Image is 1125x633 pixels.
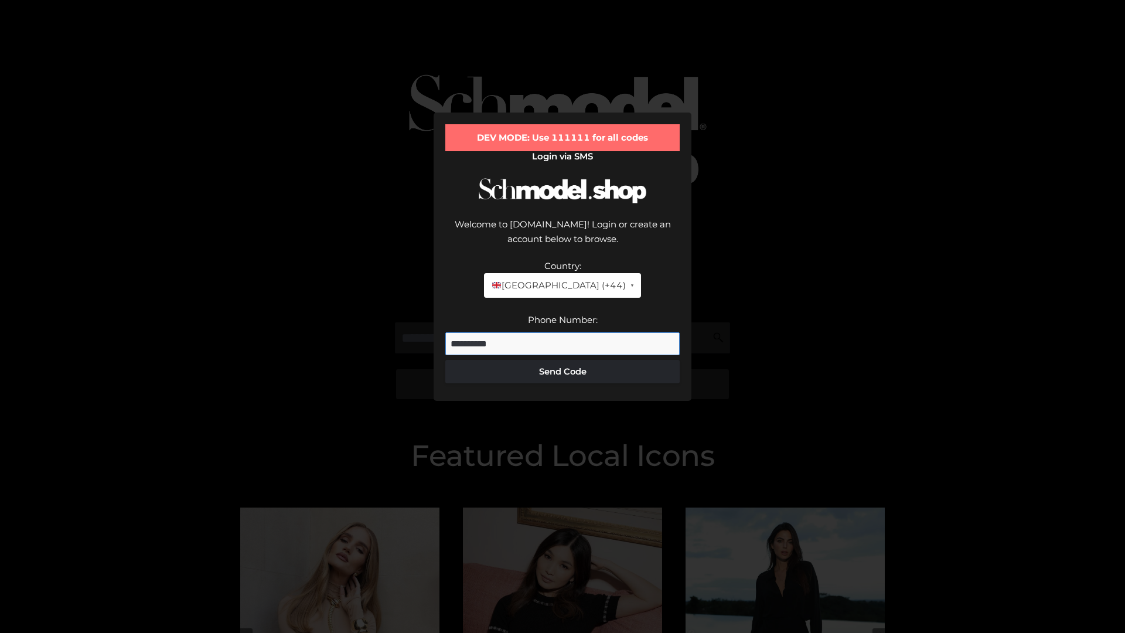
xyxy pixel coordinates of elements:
[445,124,680,151] div: DEV MODE: Use 111111 for all codes
[445,151,680,162] h2: Login via SMS
[491,278,625,293] span: [GEOGRAPHIC_DATA] (+44)
[492,281,501,290] img: 🇬🇧
[445,360,680,383] button: Send Code
[475,168,650,214] img: Schmodel Logo
[445,217,680,258] div: Welcome to [DOMAIN_NAME]! Login or create an account below to browse.
[544,260,581,271] label: Country:
[528,314,598,325] label: Phone Number:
